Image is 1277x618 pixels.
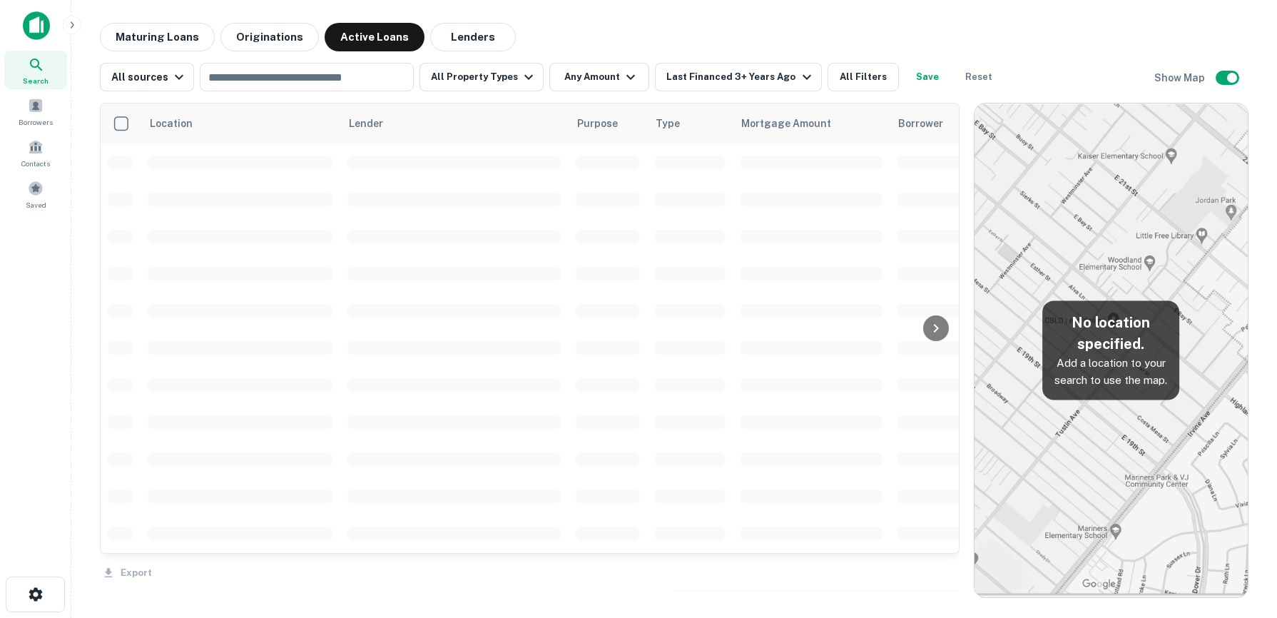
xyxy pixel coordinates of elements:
[19,116,53,128] span: Borrowers
[647,103,733,143] th: Type
[666,69,815,86] div: Last Financed 3+ Years Ago
[4,92,67,131] a: Borrowers
[1154,70,1207,86] h6: Show Map
[111,69,188,86] div: All sources
[141,103,340,143] th: Location
[325,23,424,51] button: Active Loans
[655,63,821,91] button: Last Financed 3+ Years Ago
[149,115,211,132] span: Location
[220,23,319,51] button: Originations
[4,175,67,213] a: Saved
[956,63,1002,91] button: Reset
[23,11,50,40] img: capitalize-icon.png
[577,115,636,132] span: Purpose
[549,63,649,91] button: Any Amount
[828,63,899,91] button: All Filters
[430,23,516,51] button: Lenders
[741,115,850,132] span: Mortgage Amount
[26,199,46,211] span: Saved
[656,115,680,132] span: Type
[569,103,647,143] th: Purpose
[100,63,194,91] button: All sources
[733,103,890,143] th: Mortgage Amount
[975,103,1248,597] img: map-placeholder.webp
[340,103,569,143] th: Lender
[349,115,383,132] span: Lender
[23,75,49,86] span: Search
[4,133,67,172] a: Contacts
[21,158,50,169] span: Contacts
[100,23,215,51] button: Maturing Loans
[890,103,1047,143] th: Borrower
[1054,355,1168,388] p: Add a location to your search to use the map.
[905,63,950,91] button: Save your search to get updates of matches that match your search criteria.
[4,51,67,89] a: Search
[898,115,943,132] span: Borrower
[419,63,544,91] button: All Property Types
[1054,312,1168,355] h5: No location specified.
[1206,504,1277,572] iframe: Chat Widget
